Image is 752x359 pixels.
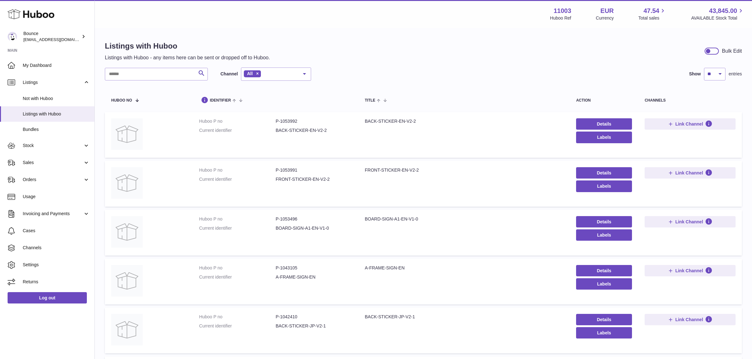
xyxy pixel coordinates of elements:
img: BACK-STICKER-JP-V2-1 [111,314,143,345]
div: BACK-STICKER-JP-V2-1 [365,314,563,320]
span: All [247,71,253,76]
a: Details [576,216,632,227]
span: Link Channel [675,121,703,127]
span: entries [729,71,742,77]
span: Cases [23,228,90,234]
button: Labels [576,229,632,241]
div: FRONT-STICKER-EN-V2-2 [365,167,563,173]
dt: Huboo P no [199,216,276,222]
a: Details [576,118,632,130]
span: Link Channel [675,219,703,225]
dt: Huboo P no [199,118,276,124]
dd: BACK-STICKER-JP-V2-1 [276,323,352,329]
a: Details [576,314,632,325]
span: AVAILABLE Stock Total [691,15,744,21]
div: Currency [596,15,614,21]
span: Link Channel [675,268,703,274]
span: [EMAIL_ADDRESS][DOMAIN_NAME] [23,37,93,42]
span: Stock [23,143,83,149]
span: Listings [23,79,83,85]
span: 47.54 [643,7,659,15]
span: Usage [23,194,90,200]
label: Show [689,71,701,77]
a: Log out [8,292,87,303]
span: Returns [23,279,90,285]
dt: Huboo P no [199,265,276,271]
strong: 11003 [554,7,571,15]
span: Bundles [23,127,90,132]
dt: Current identifier [199,274,276,280]
dt: Current identifier [199,176,276,182]
span: Huboo no [111,98,132,103]
span: Settings [23,262,90,268]
dd: P-1043105 [276,265,352,271]
div: BOARD-SIGN-A1-EN-V1-0 [365,216,563,222]
h1: Listings with Huboo [105,41,270,51]
dd: BOARD-SIGN-A1-EN-V1-0 [276,225,352,231]
span: Listings with Huboo [23,111,90,117]
button: Link Channel [645,314,736,325]
span: 43,845.00 [709,7,737,15]
button: Labels [576,327,632,338]
dd: P-1053991 [276,167,352,173]
button: Link Channel [645,216,736,227]
span: Link Channel [675,170,703,176]
span: Link Channel [675,317,703,322]
span: identifier [210,98,231,103]
span: Channels [23,245,90,251]
dd: P-1053496 [276,216,352,222]
button: Labels [576,180,632,192]
div: Bulk Edit [722,48,742,55]
dd: A-FRAME-SIGN-EN [276,274,352,280]
img: BOARD-SIGN-A1-EN-V1-0 [111,216,143,248]
div: A-FRAME-SIGN-EN [365,265,563,271]
button: Link Channel [645,118,736,130]
button: Link Channel [645,167,736,179]
a: Details [576,167,632,179]
div: channels [645,98,736,103]
dd: P-1042410 [276,314,352,320]
dt: Huboo P no [199,167,276,173]
img: A-FRAME-SIGN-EN [111,265,143,297]
div: Huboo Ref [550,15,571,21]
img: BACK-STICKER-EN-V2-2 [111,118,143,150]
div: action [576,98,632,103]
a: 47.54 Total sales [638,7,666,21]
img: FRONT-STICKER-EN-V2-2 [111,167,143,199]
label: Channel [220,71,238,77]
span: My Dashboard [23,62,90,68]
dt: Huboo P no [199,314,276,320]
span: title [365,98,375,103]
button: Link Channel [645,265,736,276]
dd: P-1053992 [276,118,352,124]
span: Sales [23,160,83,166]
dt: Current identifier [199,225,276,231]
a: Details [576,265,632,276]
button: Labels [576,132,632,143]
p: Listings with Huboo - any items here can be sent or dropped off to Huboo. [105,54,270,61]
button: Labels [576,278,632,290]
div: Bounce [23,31,80,43]
img: internalAdmin-11003@internal.huboo.com [8,32,17,41]
span: Orders [23,177,83,183]
dt: Current identifier [199,127,276,133]
div: BACK-STICKER-EN-V2-2 [365,118,563,124]
span: Total sales [638,15,666,21]
span: Not with Huboo [23,96,90,102]
dd: BACK-STICKER-EN-V2-2 [276,127,352,133]
dt: Current identifier [199,323,276,329]
strong: EUR [600,7,614,15]
a: 43,845.00 AVAILABLE Stock Total [691,7,744,21]
dd: FRONT-STICKER-EN-V2-2 [276,176,352,182]
span: Invoicing and Payments [23,211,83,217]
